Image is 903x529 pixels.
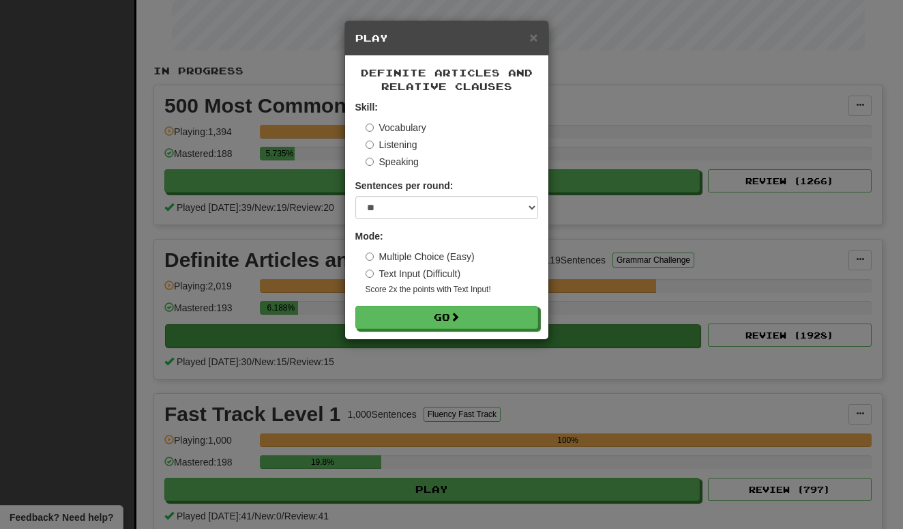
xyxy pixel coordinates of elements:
label: Listening [366,138,417,152]
strong: Skill: [355,102,378,113]
label: Speaking [366,155,419,169]
input: Vocabulary [366,124,374,132]
small: Score 2x the points with Text Input ! [366,284,538,296]
input: Listening [366,141,374,149]
label: Vocabulary [366,121,426,134]
input: Text Input (Difficult) [366,270,374,278]
button: Close [529,30,537,44]
label: Sentences per round: [355,179,454,192]
button: Go [355,306,538,329]
span: × [529,29,537,45]
strong: Mode: [355,231,383,242]
input: Speaking [366,158,374,166]
input: Multiple Choice (Easy) [366,253,374,261]
h5: Play [355,31,538,45]
label: Text Input (Difficult) [366,267,461,281]
label: Multiple Choice (Easy) [366,250,475,263]
span: Definite Articles and Relative Clauses [361,67,533,92]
